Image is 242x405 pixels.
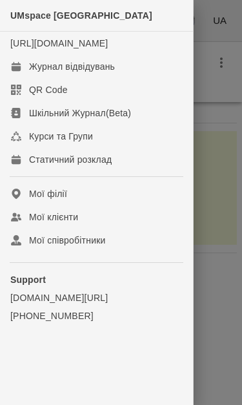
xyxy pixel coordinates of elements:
div: Курси та Групи [29,130,93,143]
a: [PHONE_NUMBER] [10,309,183,322]
div: Шкільний Журнал(Beta) [29,107,131,119]
div: Журнал відвідувань [29,60,115,73]
a: [URL][DOMAIN_NAME] [10,38,108,48]
span: UMspace [GEOGRAPHIC_DATA] [10,10,152,21]
div: Мої співробітники [29,234,106,247]
div: Мої філії [29,187,67,200]
p: Support [10,273,183,286]
div: QR Code [29,83,68,96]
a: [DOMAIN_NAME][URL] [10,291,183,304]
div: Статичний розклад [29,153,112,166]
div: Мої клієнти [29,211,78,223]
